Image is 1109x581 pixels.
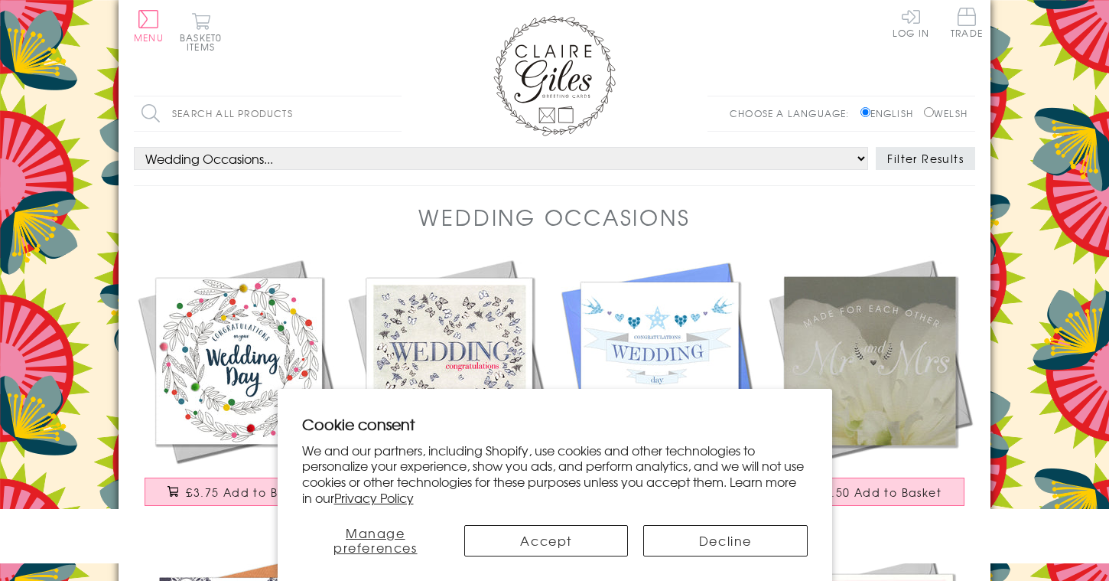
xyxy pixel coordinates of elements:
span: Trade [951,8,983,38]
span: Manage preferences [333,524,418,557]
button: £3.50 Add to Basket [776,478,965,506]
img: Wedding Card, Blue Banners, Congratulations Wedding Day [554,256,765,466]
span: £3.75 Add to Basket [186,485,311,500]
h2: Cookie consent [302,413,808,435]
a: Wedding Congratulations Card, Butteflies Heart, Embossed and Foiled text £3.50 Add to Basket [344,256,554,521]
img: Wedding Card, White Peonie, Mr and Mrs , Embossed and Foiled text [765,256,975,466]
label: English [860,106,921,120]
img: Wedding Congratulations Card, Butteflies Heart, Embossed and Foiled text [344,256,554,466]
span: £3.50 Add to Basket [817,485,942,500]
a: Privacy Policy [334,488,414,507]
a: Log In [893,8,929,38]
button: £3.75 Add to Basket [145,478,334,506]
button: Decline [643,525,807,557]
a: Wedding Card, White Peonie, Mr and Mrs , Embossed and Foiled text £3.50 Add to Basket [765,256,975,521]
label: Welsh [924,106,968,120]
span: 0 items [187,31,222,54]
input: English [860,107,870,117]
img: Wedding Card, Flowers, Congratulations, Embellished with colourful pompoms [134,256,344,466]
p: We and our partners, including Shopify, use cookies and other technologies to personalize your ex... [302,442,808,506]
button: Menu [134,10,164,42]
button: Basket0 items [180,12,222,51]
h1: Wedding Occasions [418,201,690,233]
button: Filter Results [876,147,975,170]
button: Manage preferences [302,525,450,557]
button: Accept [464,525,628,557]
input: Search all products [134,96,402,131]
span: Menu [134,31,164,44]
a: Trade [951,8,983,41]
input: Search [386,96,402,131]
a: Wedding Card, Flowers, Congratulations, Embellished with colourful pompoms £3.75 Add to Basket [134,256,344,521]
img: Claire Giles Greetings Cards [493,15,616,136]
a: Wedding Card, Blue Banners, Congratulations Wedding Day £3.50 Add to Basket [554,256,765,521]
p: Choose a language: [730,106,857,120]
input: Welsh [924,107,934,117]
